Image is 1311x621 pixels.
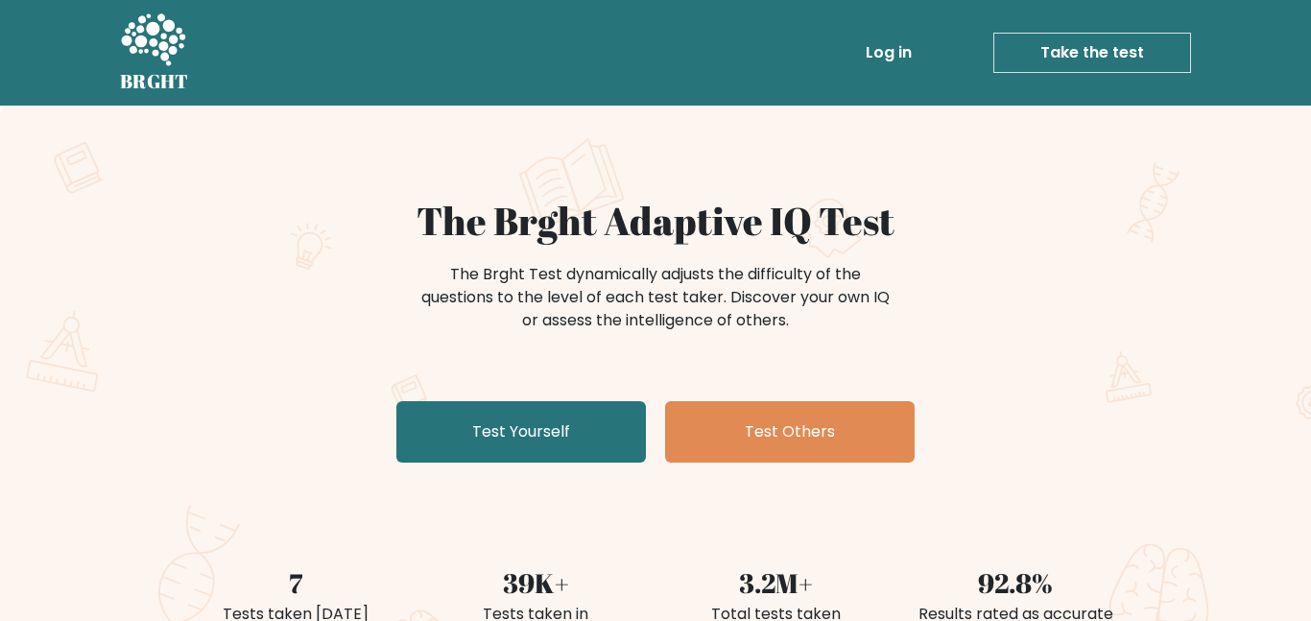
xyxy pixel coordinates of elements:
[858,34,919,72] a: Log in
[907,562,1124,603] div: 92.8%
[427,562,644,603] div: 39K+
[396,401,646,463] a: Test Yourself
[416,263,895,332] div: The Brght Test dynamically adjusts the difficulty of the questions to the level of each test take...
[187,562,404,603] div: 7
[120,8,189,98] a: BRGHT
[667,562,884,603] div: 3.2M+
[993,33,1191,73] a: Take the test
[120,70,189,93] h5: BRGHT
[187,198,1124,244] h1: The Brght Adaptive IQ Test
[665,401,915,463] a: Test Others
